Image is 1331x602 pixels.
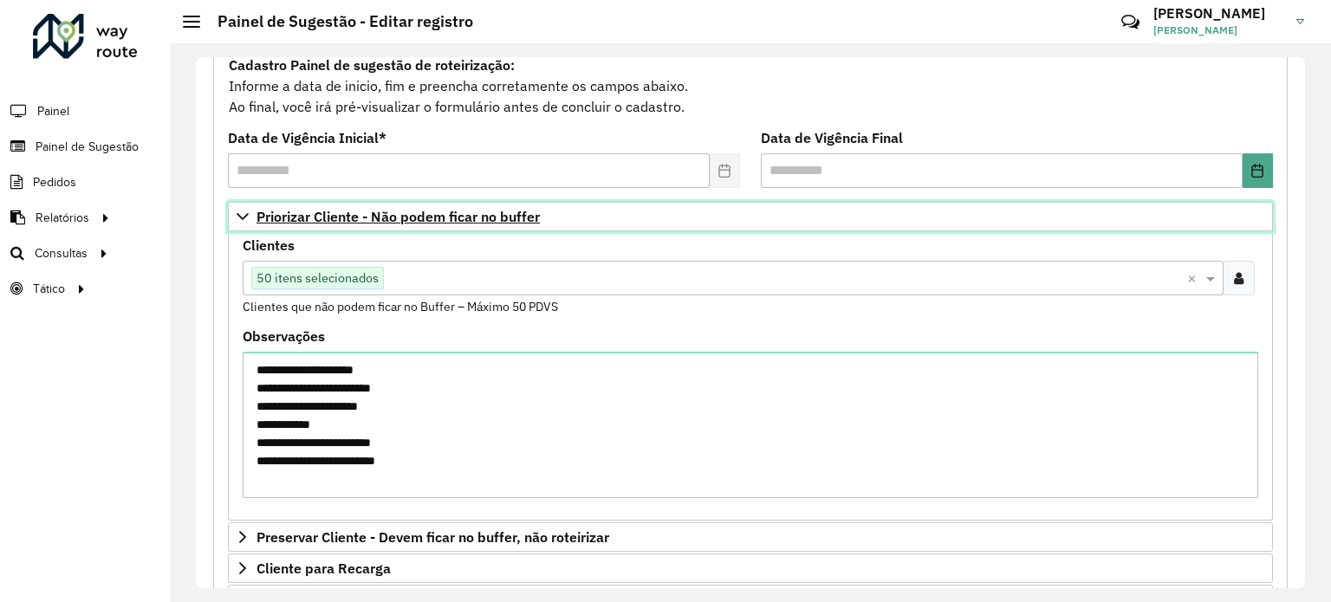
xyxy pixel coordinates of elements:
[35,244,88,262] span: Consultas
[33,173,76,191] span: Pedidos
[37,102,69,120] span: Painel
[1153,5,1283,22] h3: [PERSON_NAME]
[252,268,383,288] span: 50 itens selecionados
[256,561,391,575] span: Cliente para Recarga
[1112,3,1149,41] a: Contato Rápido
[200,12,473,31] h2: Painel de Sugestão - Editar registro
[228,54,1273,118] div: Informe a data de inicio, fim e preencha corretamente os campos abaixo. Ao final, você irá pré-vi...
[256,210,540,223] span: Priorizar Cliente - Não podem ficar no buffer
[1187,268,1202,288] span: Clear all
[228,522,1273,552] a: Preservar Cliente - Devem ficar no buffer, não roteirizar
[243,235,295,256] label: Clientes
[36,138,139,156] span: Painel de Sugestão
[1243,153,1273,188] button: Choose Date
[1153,23,1283,38] span: [PERSON_NAME]
[243,299,558,314] small: Clientes que não podem ficar no Buffer – Máximo 50 PDVS
[228,202,1273,231] a: Priorizar Cliente - Não podem ficar no buffer
[229,56,515,74] strong: Cadastro Painel de sugestão de roteirização:
[228,553,1273,583] a: Cliente para Recarga
[243,326,325,346] label: Observações
[228,127,386,148] label: Data de Vigência Inicial
[256,530,609,544] span: Preservar Cliente - Devem ficar no buffer, não roteirizar
[33,280,65,298] span: Tático
[761,127,903,148] label: Data de Vigência Final
[228,231,1273,521] div: Priorizar Cliente - Não podem ficar no buffer
[36,209,89,227] span: Relatórios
